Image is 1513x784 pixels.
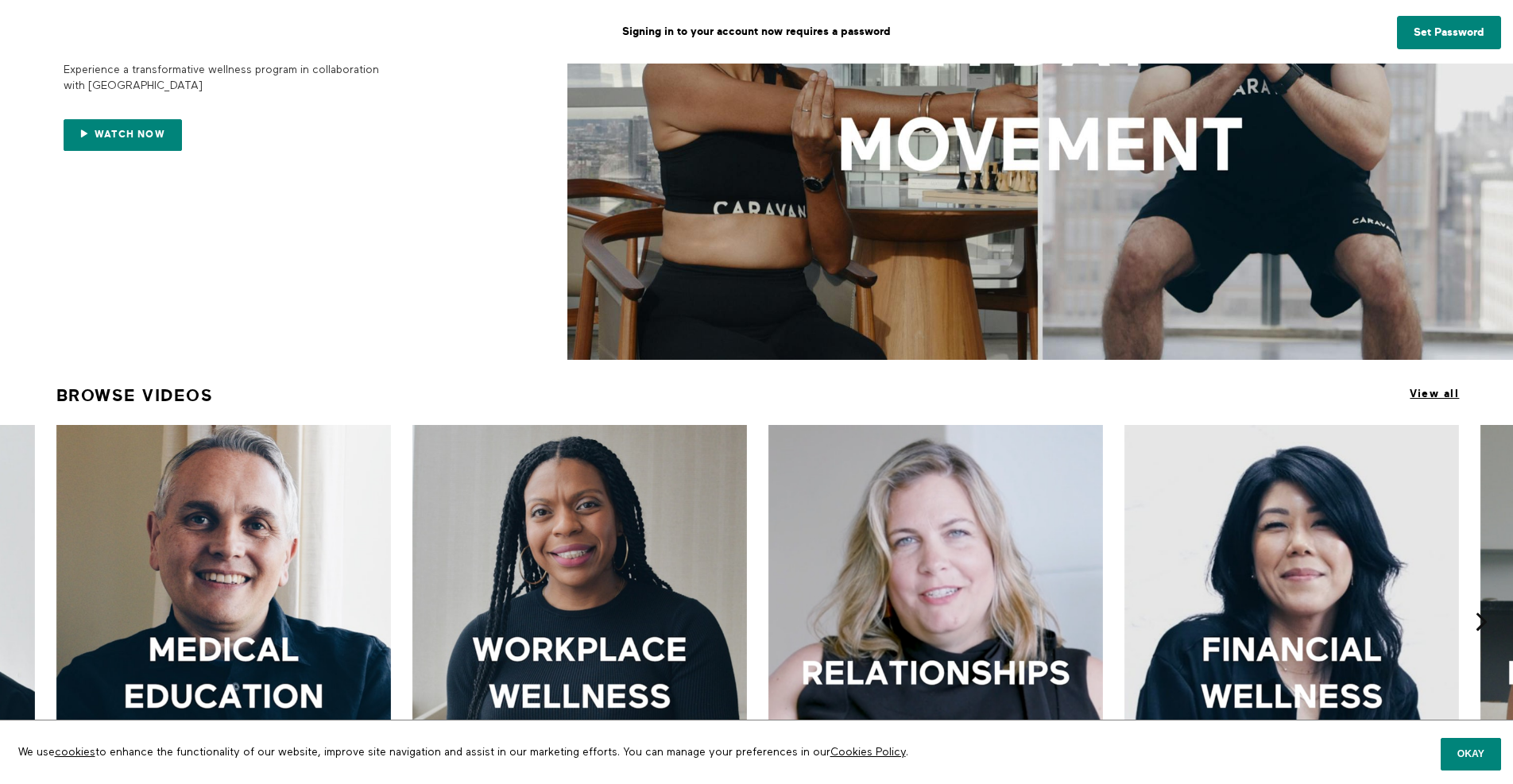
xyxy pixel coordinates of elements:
p: Signing in to your account now requires a password [12,12,1501,52]
a: Cookies Policy [830,747,906,758]
a: cookies [55,747,95,758]
p: We use to enhance the functionality of our website, improve site navigation and assist in our mar... [6,732,1193,772]
a: View all [1410,388,1459,400]
a: Set Password [1397,16,1501,49]
button: Okay [1441,738,1501,770]
a: Browse Videos [56,379,214,412]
